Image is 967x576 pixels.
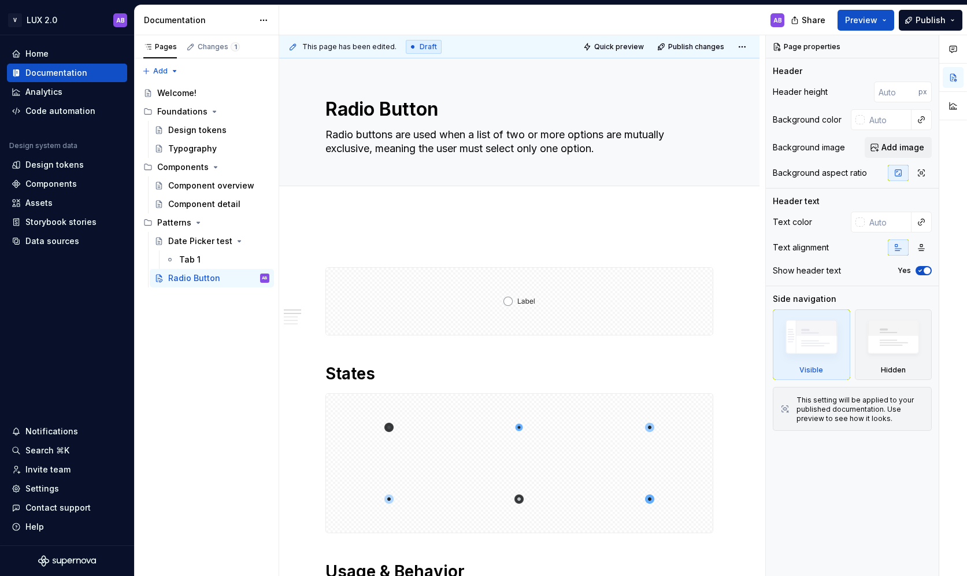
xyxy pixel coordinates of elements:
input: Auto [874,82,918,102]
a: Components [7,175,127,193]
div: Design system data [9,141,77,150]
div: Analytics [25,86,62,98]
div: Side navigation [773,293,836,305]
div: Assets [25,197,53,209]
div: Design tokens [168,124,227,136]
a: Home [7,45,127,63]
div: Pages [143,42,177,51]
span: This page has been edited. [302,42,397,51]
div: Welcome! [157,87,197,99]
div: Component detail [168,198,240,210]
button: Publish [899,10,962,31]
div: Background aspect ratio [773,167,867,179]
div: Background image [773,142,845,153]
span: Preview [845,14,877,26]
div: Header text [773,195,820,207]
input: Auto [865,109,912,130]
div: Code automation [25,105,95,117]
div: Search ⌘K [25,445,69,456]
input: Auto [865,212,912,232]
div: LUX 2.0 [27,14,57,26]
div: AB [773,16,782,25]
div: Page tree [139,84,274,287]
a: Welcome! [139,84,274,102]
a: Design tokens [150,121,274,139]
div: Patterns [157,217,191,228]
svg: Supernova Logo [38,555,96,567]
div: Hidden [855,309,932,380]
div: Home [25,48,49,60]
p: px [918,87,927,97]
div: Components [139,158,274,176]
a: Design tokens [7,156,127,174]
button: Quick preview [580,39,649,55]
div: Notifications [25,426,78,437]
a: Component overview [150,176,274,195]
div: Header [773,65,802,77]
div: Documentation [144,14,253,26]
button: VLUX 2.0AB [2,8,132,32]
a: Typography [150,139,274,158]
div: Data sources [25,235,79,247]
div: Hidden [881,365,906,375]
a: Documentation [7,64,127,82]
span: Add image [881,142,924,153]
label: Yes [898,266,911,275]
div: Components [25,178,77,190]
div: Visible [773,309,850,380]
a: Data sources [7,232,127,250]
a: Assets [7,194,127,212]
div: Show header text [773,265,841,276]
div: Design tokens [25,159,84,171]
span: Share [802,14,825,26]
div: Foundations [139,102,274,121]
h1: States [325,363,713,384]
div: Foundations [157,106,208,117]
a: Code automation [7,102,127,120]
div: Invite team [25,464,71,475]
button: Add [139,63,182,79]
a: Tab 1 [161,250,274,269]
span: 1 [231,42,240,51]
div: AB [262,272,268,284]
div: Contact support [25,502,91,514]
button: Search ⌘K [7,441,127,460]
div: Typography [168,143,217,154]
span: Draft [420,42,437,51]
div: Visible [799,365,823,375]
span: Quick preview [594,42,644,51]
div: Background color [773,114,842,125]
a: Invite team [7,460,127,479]
div: Date Picker test [168,235,232,247]
div: Changes [198,42,240,51]
button: Share [785,10,833,31]
div: Patterns [139,213,274,232]
span: Publish changes [668,42,724,51]
div: Settings [25,483,59,494]
div: This setting will be applied to your published documentation. Use preview to see how it looks. [796,396,924,423]
button: Preview [838,10,894,31]
div: Components [157,161,209,173]
span: Publish [916,14,946,26]
textarea: Radio buttons are used when a list of two or more options are mutually exclusive, meaning the use... [323,125,711,158]
div: Documentation [25,67,87,79]
a: Settings [7,479,127,498]
div: Component overview [168,180,254,191]
div: AB [116,16,125,25]
div: Radio Button [168,272,220,284]
div: Header height [773,86,828,98]
div: Tab 1 [179,254,201,265]
button: Add image [865,137,932,158]
button: Help [7,518,127,536]
div: Text color [773,216,812,228]
button: Notifications [7,422,127,441]
div: Text alignment [773,242,829,253]
button: Contact support [7,499,127,517]
a: Radio ButtonAB [150,269,274,287]
textarea: Radio Button [323,95,711,123]
div: V [8,13,22,27]
a: Storybook stories [7,213,127,231]
button: Publish changes [654,39,729,55]
div: Storybook stories [25,216,97,228]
